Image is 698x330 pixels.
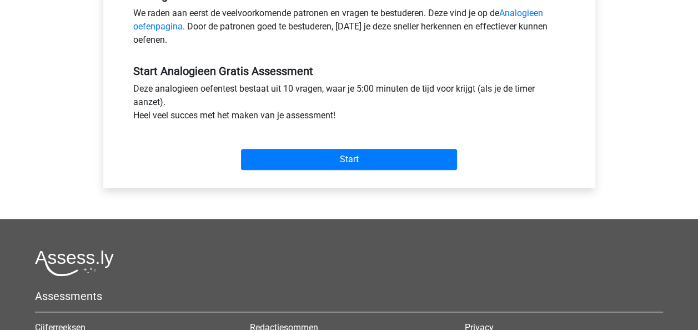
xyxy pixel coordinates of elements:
div: Deze analogieen oefentest bestaat uit 10 vragen, waar je 5:00 minuten de tijd voor krijgt (als je... [125,82,574,127]
div: We raden aan eerst de veelvoorkomende patronen en vragen te bestuderen. Deze vind je op de . Door... [125,7,574,51]
img: Assessly logo [35,250,114,276]
input: Start [241,149,457,170]
h5: Assessments [35,289,663,303]
h5: Start Analogieen Gratis Assessment [133,64,565,78]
